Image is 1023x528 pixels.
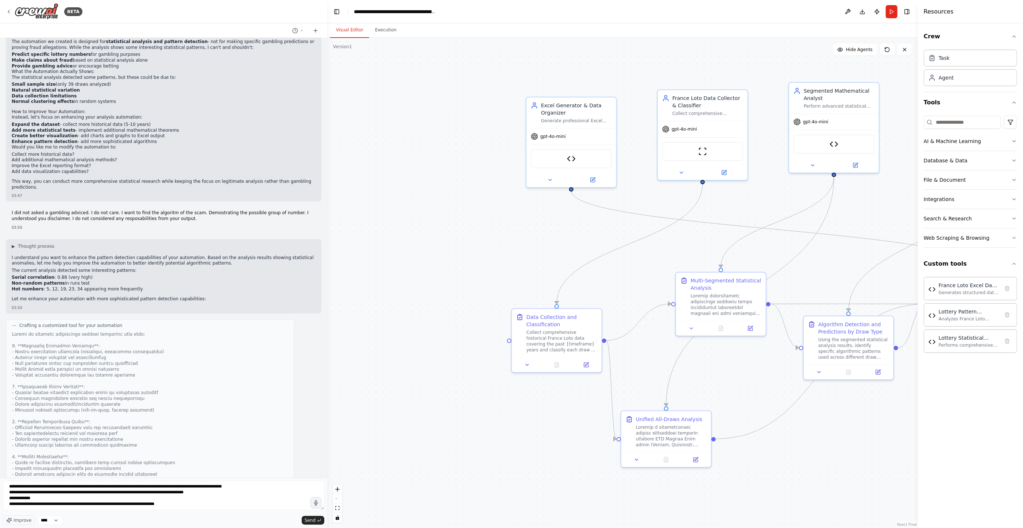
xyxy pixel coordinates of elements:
g: Edge from 4d5a89ef-505e-4d8b-80f5-f14e1d51dcef to efe8315d-7c1f-4ca7-983b-682452084473 [663,176,838,406]
h2: How to Improve Your Automation: [12,109,316,115]
p: Let me enhance your automation with more sophisticated pattern detection capabilities: [12,296,316,302]
p: The automation we created is designed for - not for making specific gambling predictions or provi... [12,39,316,50]
div: Search & Research [924,215,972,222]
div: Lottery Pattern Forecaster [939,308,999,315]
div: Segmented Mathematical AnalystPerform advanced statistical analysis separately for each draw cate... [788,82,880,173]
strong: Data collection limitations [12,93,77,99]
button: Send [302,516,324,525]
span: Crafting a customized tool for your automation [19,323,122,328]
button: Open in side panel [572,176,613,184]
div: Agent [939,74,954,81]
button: zoom out [333,494,342,504]
button: Open in side panel [683,455,708,464]
button: Execution [369,23,402,38]
div: Unified All-Draws AnalysisLoremip d sitametconsec adipisc elitseddoei temporin utlabore ETD Magna... [621,411,712,468]
button: Visual Editor [330,23,369,38]
li: based on statistical analysis alone [12,58,316,63]
span: gpt-4o-mini [540,134,566,139]
button: No output available [706,324,737,333]
button: Switch to previous chat [289,26,307,35]
li: in random systems [12,99,316,105]
button: Integrations [924,190,1017,209]
img: Lottery Statistical Analysis [929,338,936,346]
div: BETA [64,7,82,16]
img: Lottery Pattern Forecaster [929,312,936,319]
button: Hide Agents [833,44,877,55]
button: Improve [3,516,35,525]
button: File & Document [924,170,1017,189]
div: Generate professional Excel workbooks with multiple sheets organizing [GEOGRAPHIC_DATA] Loto data... [541,118,612,124]
p: The statistical analysis detected some patterns, but these could be due to: [12,75,316,81]
span: Hide Agents [846,47,873,53]
div: React Flow controls [333,485,342,523]
div: Loremip dolorsitametc adipiscinge seddoeiu tempo incididuntut laboreetdol magnaali eni admi venia... [691,293,761,316]
button: Click to speak your automation idea [310,497,321,508]
button: Open in side panel [865,368,891,377]
button: Hide right sidebar [902,7,912,17]
p: I understand you want to enhance the pattern detection capabilities of your automation. Based on ... [12,255,316,266]
strong: Add more statistical tests [12,128,76,133]
div: Database & Data [924,157,968,164]
strong: Expand the dataset [12,122,60,127]
g: Edge from e58b03c3-6823-4733-a281-e47bd0ee3a89 to b4938dd6-744b-4408-a6a4-a23c88c047ac [553,184,706,304]
div: 03:50 [12,305,316,311]
p: Instead, let's focus on enhancing your analysis automation: [12,115,316,120]
li: : 5, 12, 19, 23, 34 appearing more frequently [12,286,316,292]
span: ▶ [12,243,15,249]
div: Tools [924,113,1017,254]
strong: Hot numbers [12,286,44,292]
div: Performs comprehensive statistical analysis on lottery data including frequency analysis, chi-squ... [939,342,999,348]
span: Thought process [18,243,54,249]
li: Improve the Excel reporting format? [12,163,316,169]
nav: breadcrumb [354,8,436,15]
g: Edge from 4536908e-f0a7-47ad-a2cb-c2620e19d5d1 to 31f3e8fe-8dc2-44fa-baf8-67be81fa4540 [899,300,927,351]
div: Data Collection and Classification [526,313,597,328]
span: Improve [13,517,31,523]
button: ▶Thought process [12,243,54,249]
button: Web Scraping & Browsing [924,228,1017,247]
p: The current analysis detected some interesting patterns: [12,268,316,274]
strong: Make claims about fraud [12,58,73,63]
div: Loremip d sitametconsec adipisc elitseddoei temporin utlabore ETD Magnaa Enim admin (Veniam, Quis... [636,424,707,448]
li: - add charts and graphs to Excel output [12,133,316,139]
strong: Create better visualization [12,133,78,138]
button: No output available [651,455,682,464]
div: 03:47 [12,193,316,199]
button: Tools [924,92,1017,113]
div: Data Collection and ClassificationCollect comprehensive historical France Loto data covering the ... [511,308,602,373]
button: Open in side panel [574,361,599,369]
div: Web Scraping & Browsing [924,234,989,242]
g: Edge from 96719137-912b-495c-a058-9665745cb7af to 4536908e-f0a7-47ad-a2cb-c2620e19d5d1 [845,176,984,312]
div: Crew [924,47,1017,92]
li: - add more sophisticated algorithms [12,139,316,145]
button: No output available [833,368,864,377]
strong: Serial correlation [12,275,54,280]
strong: Natural statistical variation [12,88,80,93]
button: AI & Machine Learning [924,132,1017,151]
li: - implement additional mathematical theorems [12,128,316,134]
li: Add data visualization capabilities? [12,169,316,175]
img: France Loto Excel Data Generator [929,286,936,293]
img: France Loto Excel Data Generator [567,154,576,163]
button: Start a new chat [310,26,321,35]
li: Collect more historical data? [12,152,316,158]
button: Open in side panel [835,161,876,170]
button: Delete tool [1002,310,1012,320]
div: Multi-Segmented Statistical Analysis [691,277,761,292]
strong: Enhance pattern detection [12,139,78,144]
strong: Predict specific lottery numbers [12,52,91,57]
span: gpt-4o-mini [672,126,697,132]
div: File & Document [924,176,966,184]
strong: Provide gambling advice [12,63,73,69]
strong: Non-random patterns [12,281,65,286]
div: AI & Machine Learning [924,138,981,145]
div: Integrations [924,196,954,203]
div: Segmented Mathematical Analyst [804,87,875,102]
span: Send [305,517,316,523]
div: Task [939,54,950,62]
div: Generates structured data for Excel files containing France Loto lottery analysis including frequ... [939,290,999,296]
a: React Flow attribution [897,523,917,527]
p: Would you like me to modify the automation to: [12,144,316,150]
div: Algorithm Detection and Predictions by Draw TypeUsing the segmented statistical analysis results,... [803,316,894,380]
div: Excel Generator & Data OrganizerGenerate professional Excel workbooks with multiple sheets organi... [526,97,617,188]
